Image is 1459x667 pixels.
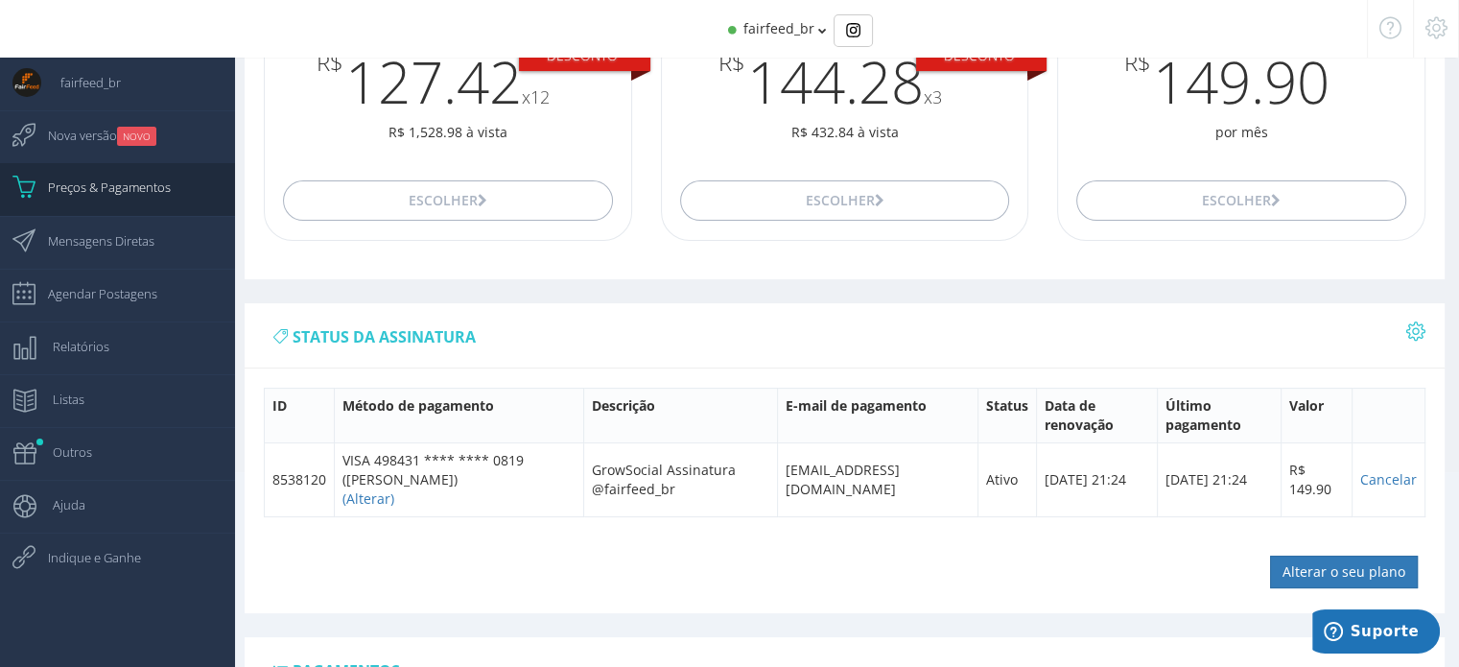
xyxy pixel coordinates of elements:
a: Cancelar [1360,470,1417,488]
p: R$ 432.84 à vista [662,123,1028,142]
th: ID [265,388,335,442]
iframe: Abre um widget para que você possa encontrar mais informações [1312,609,1440,657]
div: Basic example [834,14,873,47]
img: Instagram_simple_icon.svg [846,23,860,37]
h3: 144.28 [662,50,1028,113]
td: GrowSocial Assinatura @fairfeed_br [583,442,777,516]
th: Último pagamento [1157,388,1281,442]
span: Outros [34,428,92,476]
td: Ativo [978,442,1037,516]
span: Ajuda [34,481,85,529]
a: (Alterar) [342,489,394,508]
td: 8538120 [265,442,335,516]
td: R$ 149.90 [1281,442,1352,516]
th: Data de renovação [1037,388,1157,442]
small: x3 [924,85,942,108]
button: Escolher [680,180,1009,221]
span: R$ [718,50,745,75]
span: Listas [34,375,84,423]
img: User Image [12,68,41,97]
th: E-mail de pagamento [777,388,977,442]
span: Indique e Ganhe [29,534,141,582]
h3: 127.42 [265,50,631,113]
th: Status [978,388,1037,442]
span: Relatórios [34,322,109,370]
th: Método de pagamento [335,388,584,442]
span: Preços & Pagamentos [29,163,171,211]
span: R$ [317,50,343,75]
td: VISA 498431 **** **** 0819 ([PERSON_NAME]) [335,442,584,516]
span: Nova versão [29,111,156,159]
td: [DATE] 21:24 [1037,442,1157,516]
span: Agendar Postagens [29,270,157,318]
span: fairfeed_br [41,59,121,107]
th: Descrição [583,388,777,442]
span: fairfeed_br [743,19,814,37]
small: NOVO [117,127,156,146]
td: [DATE] 21:24 [1157,442,1281,516]
p: por mês [1058,123,1424,142]
input: Alterar o seu plano [1270,556,1418,588]
h3: 149.90 [1058,50,1424,113]
td: [EMAIL_ADDRESS][DOMAIN_NAME] [777,442,977,516]
p: R$ 1,528.98 à vista [265,123,631,142]
span: status da assinatura [293,326,476,347]
span: R$ [1124,50,1151,75]
button: Escolher [283,180,612,221]
th: Valor [1281,388,1352,442]
small: x12 [522,85,550,108]
button: Escolher [1076,180,1405,221]
span: Mensagens Diretas [29,217,154,265]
